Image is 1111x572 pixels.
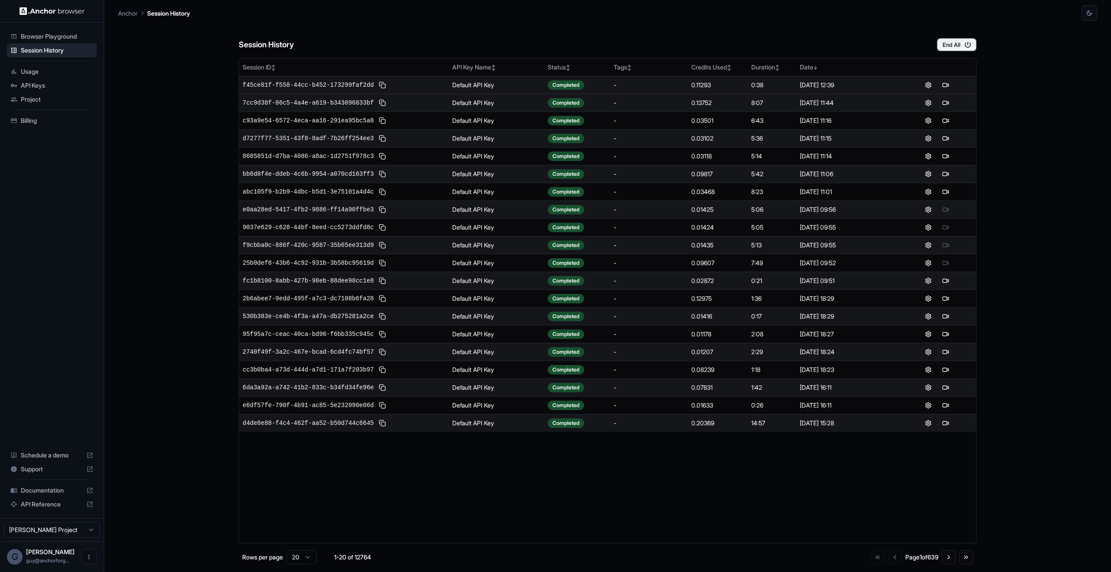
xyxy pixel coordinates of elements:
div: 0.01424 [691,223,744,232]
div: - [614,116,684,125]
div: Completed [548,134,584,143]
span: Documentation [21,486,83,495]
td: Default API Key [449,254,545,272]
div: - [614,99,684,107]
div: Browser Playground [7,30,97,43]
div: - [614,259,684,267]
div: [DATE] 11:14 [800,152,894,161]
span: API Keys [21,81,93,90]
div: 0.01416 [691,312,744,321]
p: Session History [147,9,190,18]
div: Session ID [243,63,445,72]
div: Usage [7,65,97,79]
div: [DATE] 18:27 [800,330,894,339]
div: [DATE] 09:55 [800,241,894,250]
div: [DATE] 16:11 [800,401,894,410]
span: Guy Ben Simhon [26,548,75,556]
div: [DATE] 16:11 [800,383,894,392]
span: Project [21,95,93,104]
td: Default API Key [449,325,545,343]
div: - [614,187,684,196]
div: 0.03118 [691,152,744,161]
div: - [614,330,684,339]
div: Completed [548,276,584,286]
div: Tags [614,63,684,72]
div: 6:43 [751,116,793,125]
span: guy@anchorforge.io [26,557,69,564]
div: 5:42 [751,170,793,178]
span: ↕ [491,64,496,71]
div: 0.03102 [691,134,744,143]
div: 5:13 [751,241,793,250]
span: 530b383e-ce4b-4f3a-a47a-db275281a2ce [243,312,374,321]
div: - [614,223,684,232]
div: - [614,401,684,410]
td: Default API Key [449,201,545,218]
div: Completed [548,116,584,125]
div: [DATE] 09:51 [800,276,894,285]
div: [DATE] 11:16 [800,116,894,125]
div: Completed [548,98,584,108]
div: 0:38 [751,81,793,89]
div: 0.12975 [691,294,744,303]
span: 25b0def8-43b6-4c92-931b-3b58bc95619d [243,259,374,267]
div: 5:36 [751,134,793,143]
div: Status [548,63,607,72]
span: ↕ [775,64,779,71]
div: - [614,241,684,250]
div: - [614,419,684,427]
div: [DATE] 11:44 [800,99,894,107]
td: Default API Key [449,218,545,236]
div: API Key Name [452,63,541,72]
span: f45ce81f-f558-44cc-b452-173299faf2dd [243,81,374,89]
div: 8:07 [751,99,793,107]
div: Project [7,92,97,106]
div: Page 1 of 639 [905,553,938,562]
div: Completed [548,205,584,214]
div: Completed [548,365,584,375]
span: f9cbba0c-886f-420c-9587-35b65ee313d9 [243,241,374,250]
span: ↕ [271,64,276,71]
div: [DATE] 18:23 [800,365,894,374]
div: 1-20 of 12764 [331,553,374,562]
span: cc3b0ba4-a73d-444d-a7d1-171a7f203b97 [243,365,374,374]
td: Default API Key [449,272,545,289]
div: 0.13752 [691,99,744,107]
div: 2:08 [751,330,793,339]
div: Completed [548,329,584,339]
div: [DATE] 18:29 [800,312,894,321]
span: Browser Playground [21,32,93,41]
div: [DATE] 11:01 [800,187,894,196]
td: Default API Key [449,343,545,361]
div: 5:05 [751,223,793,232]
div: Completed [548,294,584,303]
div: 5:14 [751,152,793,161]
div: 0.08239 [691,365,744,374]
div: [DATE] 09:55 [800,223,894,232]
div: - [614,152,684,161]
td: Default API Key [449,236,545,254]
div: API Reference [7,497,97,511]
div: 2:29 [751,348,793,356]
span: e0aa28ed-5417-4fb2-9886-ff14a90ffbe3 [243,205,374,214]
div: - [614,294,684,303]
div: API Keys [7,79,97,92]
td: Default API Key [449,112,545,129]
td: Default API Key [449,289,545,307]
p: Rows per page [242,553,283,562]
div: Documentation [7,483,97,497]
div: 0:21 [751,276,793,285]
div: 0.01178 [691,330,744,339]
div: Completed [548,312,584,321]
td: Default API Key [449,165,545,183]
div: [DATE] 12:39 [800,81,894,89]
div: Completed [548,223,584,232]
div: 0.01435 [691,241,744,250]
td: Default API Key [449,361,545,378]
div: [DATE] 09:52 [800,259,894,267]
span: 6da3a92a-a742-41b2-833c-b34fd34fe96e [243,383,374,392]
div: - [614,383,684,392]
div: [DATE] 15:28 [800,419,894,427]
span: ↓ [813,64,818,71]
span: 2b6abee7-9edd-495f-a7c3-dc7108b6fa28 [243,294,374,303]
